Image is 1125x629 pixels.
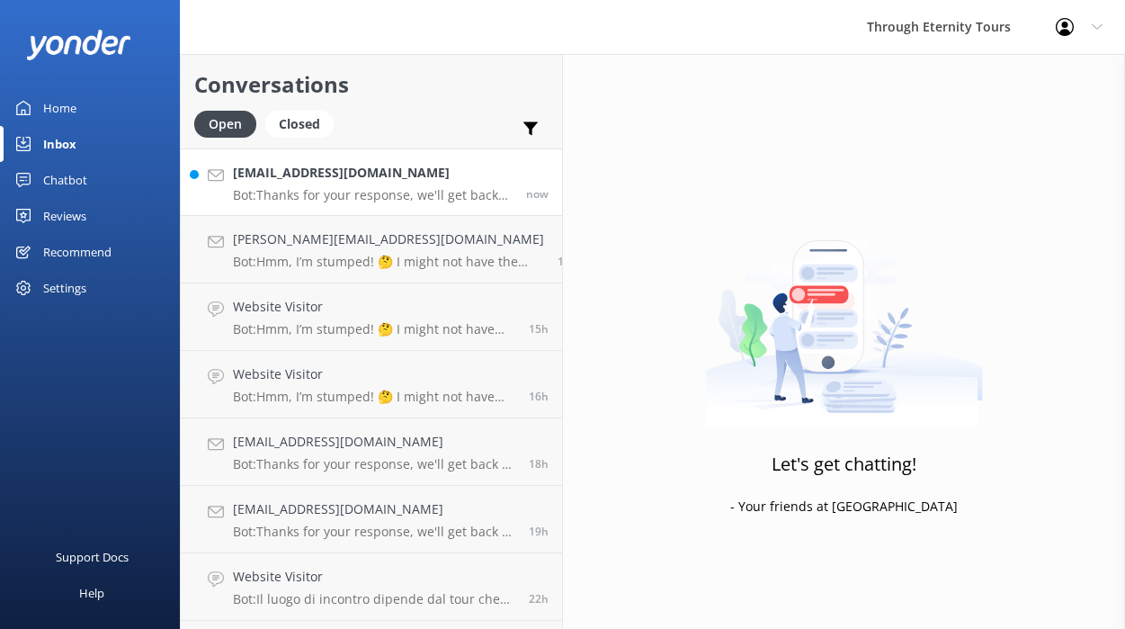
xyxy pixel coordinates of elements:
span: 04:06am 10-Aug-2025 (UTC +02:00) Europe/Amsterdam [558,254,577,269]
div: Open [194,111,256,138]
div: Support Docs [56,539,129,575]
a: Website VisitorBot:Hmm, I’m stumped! 🤔 I might not have the answer to that one, but our amazing t... [181,283,562,351]
h4: [EMAIL_ADDRESS][DOMAIN_NAME] [233,163,513,183]
span: 08:26pm 09-Aug-2025 (UTC +02:00) Europe/Amsterdam [529,591,549,607]
p: Bot: Hmm, I’m stumped! 🤔 I might not have the answer to that one, but our amazing team definitely... [233,389,515,405]
span: 06:54pm 10-Aug-2025 (UTC +02:00) Europe/Amsterdam [526,186,549,202]
p: Bot: Hmm, I’m stumped! 🤔 I might not have the answer to that one, but our amazing team definitely... [233,321,515,337]
p: Bot: Thanks for your response, we'll get back to you as soon as we can during opening hours. [233,187,513,203]
img: artwork of a man stealing a conversation from at giant smartphone [705,202,983,427]
h4: [EMAIL_ADDRESS][DOMAIN_NAME] [233,499,515,519]
h4: [PERSON_NAME][EMAIL_ADDRESS][DOMAIN_NAME] [233,229,544,249]
a: Website VisitorBot:Il luogo di incontro dipende dal tour che hai prenotato e i dettagli completi,... [181,553,562,621]
p: Bot: Hmm, I’m stumped! 🤔 I might not have the answer to that one, but our amazing team definitely... [233,254,544,270]
p: - Your friends at [GEOGRAPHIC_DATA] [730,497,958,517]
a: [EMAIL_ADDRESS][DOMAIN_NAME]Bot:Thanks for your response, we'll get back to you as soon as we can... [181,486,562,553]
span: 11:29pm 09-Aug-2025 (UTC +02:00) Europe/Amsterdam [529,524,549,539]
p: Bot: Il luogo di incontro dipende dal tour che hai prenotato e i dettagli completi, incluso l'ora... [233,591,515,607]
span: 02:34am 10-Aug-2025 (UTC +02:00) Europe/Amsterdam [529,389,549,404]
div: Chatbot [43,162,87,198]
p: Bot: Thanks for your response, we'll get back to you as soon as we can during opening hours. [233,456,515,472]
h4: [EMAIL_ADDRESS][DOMAIN_NAME] [233,432,515,452]
div: Inbox [43,126,76,162]
h4: Website Visitor [233,567,515,587]
div: Closed [265,111,334,138]
span: 12:25am 10-Aug-2025 (UTC +02:00) Europe/Amsterdam [529,456,549,472]
a: Closed [265,113,343,133]
h4: Website Visitor [233,364,515,384]
div: Home [43,90,76,126]
span: 03:51am 10-Aug-2025 (UTC +02:00) Europe/Amsterdam [529,321,549,337]
div: Reviews [43,198,86,234]
div: Recommend [43,234,112,270]
a: [EMAIL_ADDRESS][DOMAIN_NAME]Bot:Thanks for your response, we'll get back to you as soon as we can... [181,418,562,486]
a: [EMAIL_ADDRESS][DOMAIN_NAME]Bot:Thanks for your response, we'll get back to you as soon as we can... [181,148,562,216]
img: yonder-white-logo.png [27,30,130,59]
a: [PERSON_NAME][EMAIL_ADDRESS][DOMAIN_NAME]Bot:Hmm, I’m stumped! 🤔 I might not have the answer to t... [181,216,562,283]
h4: Website Visitor [233,297,515,317]
p: Bot: Thanks for your response, we'll get back to you as soon as we can during opening hours. [233,524,515,540]
a: Website VisitorBot:Hmm, I’m stumped! 🤔 I might not have the answer to that one, but our amazing t... [181,351,562,418]
div: Settings [43,270,86,306]
h3: Let's get chatting! [772,450,916,479]
div: Help [79,575,104,611]
a: Open [194,113,265,133]
h2: Conversations [194,67,549,102]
